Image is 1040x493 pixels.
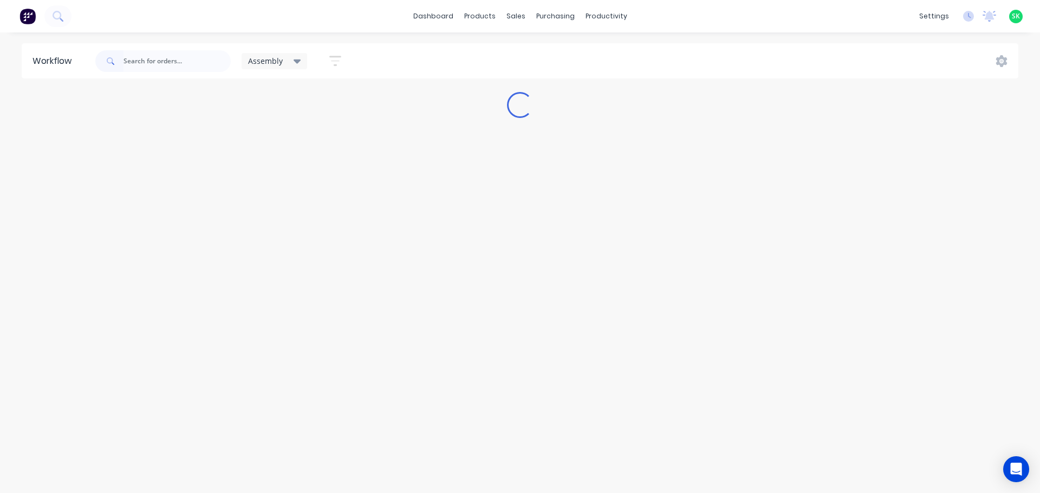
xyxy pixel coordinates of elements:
img: Factory [19,8,36,24]
a: dashboard [408,8,459,24]
div: Workflow [32,55,77,68]
span: SK [1012,11,1020,21]
div: productivity [580,8,633,24]
input: Search for orders... [123,50,231,72]
span: Assembly [248,55,283,67]
div: sales [501,8,531,24]
div: Open Intercom Messenger [1003,456,1029,482]
div: products [459,8,501,24]
div: purchasing [531,8,580,24]
div: settings [914,8,954,24]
